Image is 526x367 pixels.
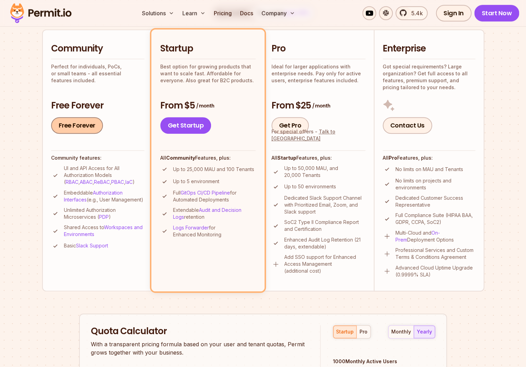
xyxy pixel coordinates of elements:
p: Got special requirements? Large organization? Get full access to all features, premium support, a... [383,63,475,91]
h3: From $5 [160,100,256,112]
button: Learn [180,6,208,20]
p: Up to 50,000 MAU, and 20,000 Tenants [284,165,365,179]
button: Company [259,6,298,20]
p: UI and API Access for All Authorization Models ( , , , , ) [64,165,144,186]
a: On-Prem [395,230,440,243]
p: Extendable retention [173,207,256,220]
a: RBAC [66,179,78,185]
div: 1000 Monthly Active Users [333,358,435,365]
a: Authorization Interfaces [64,190,123,203]
h2: Pro [271,43,365,55]
a: PBAC [111,179,124,185]
h4: All Features, plus: [271,154,365,161]
p: Dedicated Slack Support Channel with Prioritized Email, Zoom, and Slack support [284,195,365,215]
p: Enhanced Audit Log Retention (21 days, extendable) [284,236,365,250]
p: No limits on projects and environments [395,177,475,191]
div: For special offers - [271,128,365,142]
span: / month [196,102,214,109]
p: Perfect for individuals, PoCs, or small teams - all essential features included. [51,63,144,84]
a: Get Startup [160,117,211,134]
p: Best option for growing products that want to scale fast. Affordable for everyone. Also great for... [160,63,256,84]
a: Contact Us [383,117,432,134]
a: IaC [125,179,133,185]
p: Up to 25,000 MAU and 100 Tenants [173,166,254,173]
a: ABAC [80,179,93,185]
p: for Enhanced Monitoring [173,224,256,238]
h4: All Features, plus: [383,154,475,161]
a: PDP [99,214,109,220]
p: Professional Services and Custom Terms & Conditions Agreement [395,247,475,261]
p: With a transparent pricing formula based on your user and tenant quotas, Permit grows together wi... [91,340,308,357]
span: 5.4k [407,9,423,17]
a: Logs Forwarder [173,225,209,230]
a: Docs [237,6,256,20]
a: Pricing [211,6,235,20]
h2: Enterprise [383,43,475,55]
strong: Startup [277,155,296,161]
a: Start Now [474,5,519,21]
a: Free Forever [51,117,103,134]
p: Shared Access to [64,224,144,238]
h2: Community [51,43,144,55]
p: Up to 5 environment [173,178,219,185]
p: Up to 50 environments [284,183,336,190]
h3: Free Forever [51,100,144,112]
p: Advanced Cloud Uptime Upgrade (0.9999% SLA) [395,264,475,278]
h4: All Features, plus: [160,154,256,161]
a: Get Pro [271,117,309,134]
p: Embeddable (e.g., User Management) [64,189,144,203]
a: Slack Support [76,243,108,248]
img: Permit logo [7,1,75,25]
p: Unlimited Authorization Microservices ( ) [64,207,144,220]
a: Audit and Decision Logs [173,207,241,220]
p: Add SSO support for Enhanced Access Management (additional cost) [284,254,365,274]
span: / month [312,102,330,109]
h2: Startup [160,43,256,55]
h3: From $25 [271,100,365,112]
p: Basic [64,242,108,249]
strong: Pro [389,155,397,161]
a: GitOps CI/CD Pipeline [181,190,230,196]
a: ReBAC [94,179,110,185]
h2: Quota Calculator [91,325,308,338]
div: pro [360,328,367,335]
a: 5.4k [395,6,428,20]
p: Full for Automated Deployments [173,189,256,203]
a: Sign In [436,5,471,21]
p: No limits on MAU and Tenants [395,166,463,173]
p: SoC2 Type II Compliance Report and Certification [284,219,365,233]
p: Full Compliance Suite (HIPAA BAA, GDPR, CCPA, SoC2) [395,212,475,226]
p: Ideal for larger applications with enterprise needs. Pay only for active users, enterprise featur... [271,63,365,84]
div: monthly [391,328,411,335]
h4: Community features: [51,154,144,161]
p: Dedicated Customer Success Representative [395,195,475,208]
strong: Community [166,155,195,161]
p: Multi-Cloud and Deployment Options [395,229,475,243]
button: Solutions [139,6,177,20]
